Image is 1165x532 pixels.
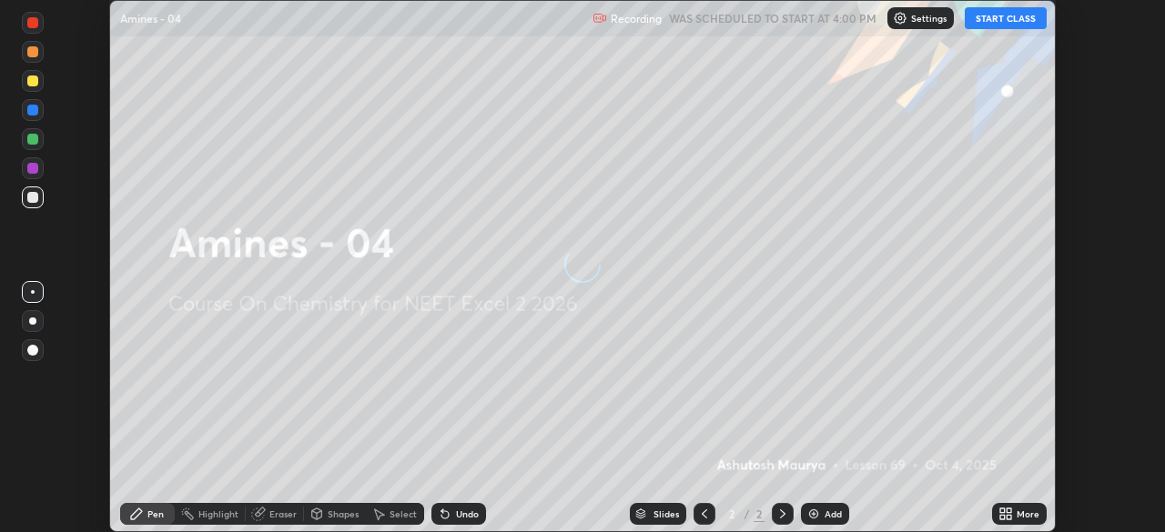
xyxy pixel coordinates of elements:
img: add-slide-button [806,507,821,521]
div: Add [825,509,842,518]
button: START CLASS [965,7,1047,29]
div: Slides [653,509,679,518]
div: 2 [754,506,765,522]
p: Settings [911,14,947,23]
div: Shapes [328,509,359,518]
img: class-settings-icons [893,11,907,25]
img: recording.375f2c34.svg [593,11,607,25]
div: Pen [147,509,164,518]
div: 2 [723,508,741,519]
h5: WAS SCHEDULED TO START AT 4:00 PM [669,10,876,26]
div: Select [390,509,417,518]
p: Amines - 04 [120,11,181,25]
p: Recording [611,12,662,25]
div: Highlight [198,509,238,518]
div: Undo [456,509,479,518]
div: Eraser [269,509,297,518]
div: / [745,508,750,519]
div: More [1017,509,1039,518]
